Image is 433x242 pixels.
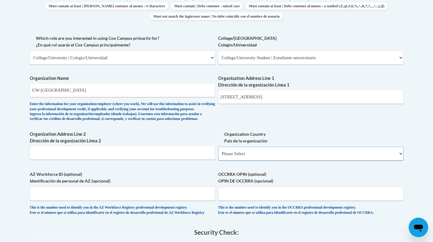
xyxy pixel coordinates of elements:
label: AZ Workforce ID (optional) Identificación de personal de AZ (opcional) [30,171,215,184]
label: OCCRRA OPIN (optional) OPIN DE OCCRRA (opcional) [218,171,404,184]
div: This is the number used to identify you in the AZ Workforce Registry professional development reg... [30,205,215,215]
div: Enter the information for your organization/employer (where you work). We will use this informati... [30,102,215,122]
label: Organization Address Line 1 Dirección de la organización Línea 1 [218,75,404,88]
span: Must contain at least | Debe contener al menos : a symbol (.[!,@,#,$,%,^,&,*,?,_,~,-,(,)]) [246,2,387,10]
label: Organization Address Line 2 Dirección de la organización Línea 2 [30,131,215,144]
iframe: Button to launch messaging window [409,218,428,237]
span: Must contain | Debe contener : mixed case [171,2,242,10]
input: Metadata input [218,90,404,104]
label: Organization Name [30,75,215,82]
label: Organization Country País de la organización [218,131,404,144]
label: College/[GEOGRAPHIC_DATA] Colegio/Universidad [218,35,404,48]
input: Metadata input [30,146,215,160]
label: Which role are you interested in using Cox Campus primarily for? ¿En qué rol usarás el Cox Campus... [30,35,215,48]
input: Metadata input [30,83,215,97]
span: Must not match the login/user name | No debe coincidir con el nombre de usuario [150,13,283,20]
span: Must contain at least | [PERSON_NAME] contener al menos : 4 characters [46,2,168,10]
span: Security Check: [194,228,239,236]
div: This is the number used to identify you in the OCCRRA professional development registry. Este es ... [218,205,404,215]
